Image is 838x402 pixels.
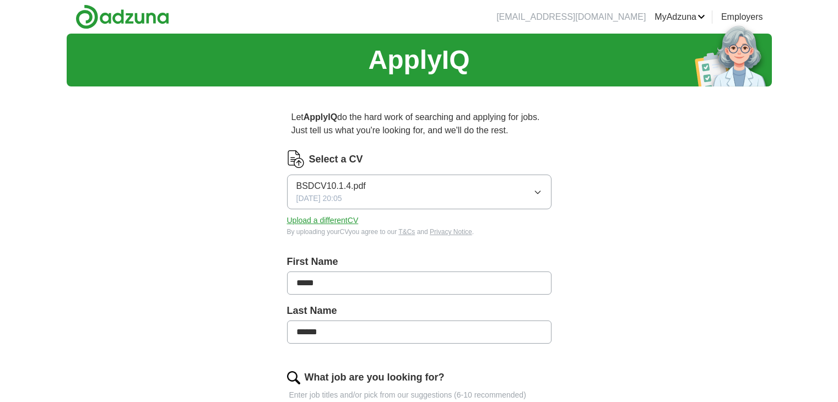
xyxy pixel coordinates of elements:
a: Privacy Notice [430,228,472,236]
a: MyAdzuna [655,10,705,24]
div: By uploading your CV you agree to our and . [287,227,552,237]
a: T&Cs [398,228,415,236]
p: Let do the hard work of searching and applying for jobs. Just tell us what you're looking for, an... [287,106,552,142]
button: BSDCV10.1.4.pdf[DATE] 20:05 [287,175,552,209]
button: Upload a differentCV [287,215,359,226]
label: Last Name [287,303,552,318]
strong: ApplyIQ [304,112,337,122]
p: Enter job titles and/or pick from our suggestions (6-10 recommended) [287,389,552,401]
span: BSDCV10.1.4.pdf [296,180,366,193]
h1: ApplyIQ [368,40,469,80]
img: search.png [287,371,300,384]
li: [EMAIL_ADDRESS][DOMAIN_NAME] [496,10,646,24]
label: What job are you looking for? [305,370,445,385]
img: Adzuna logo [75,4,169,29]
a: Employers [721,10,763,24]
label: Select a CV [309,152,363,167]
img: CV Icon [287,150,305,168]
label: First Name [287,254,552,269]
span: [DATE] 20:05 [296,193,342,204]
